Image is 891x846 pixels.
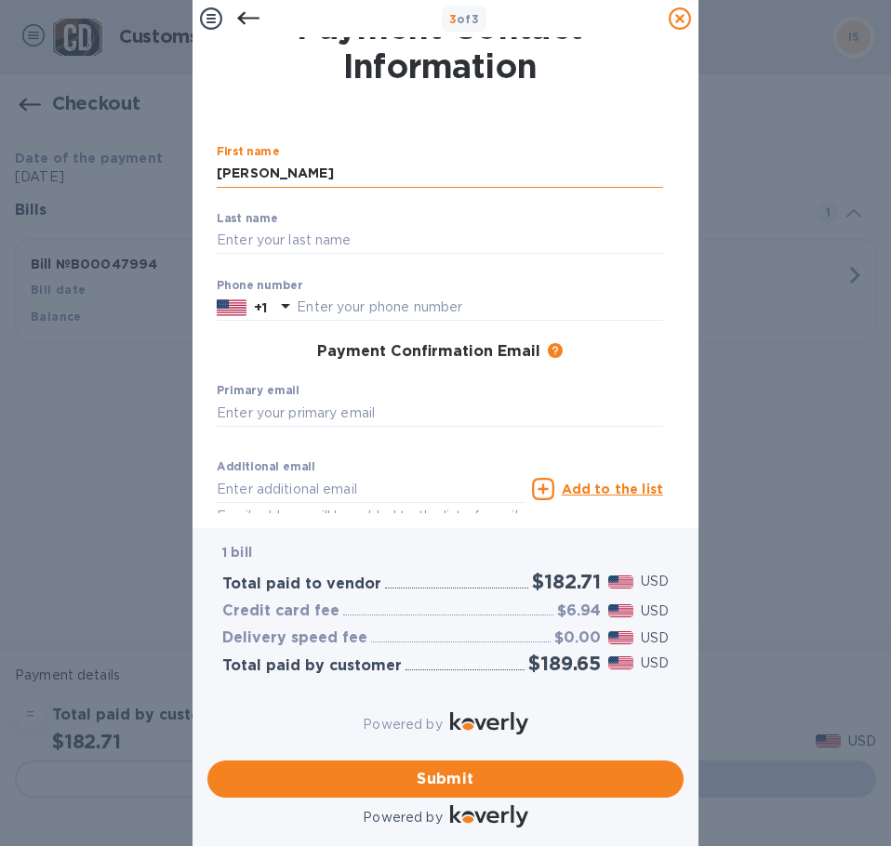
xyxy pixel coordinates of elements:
[217,213,278,224] label: Last name
[562,482,663,496] u: Add to the list
[641,601,669,621] p: USD
[297,294,663,322] input: Enter your phone number
[222,629,367,647] h3: Delivery speed fee
[217,462,315,473] label: Additional email
[217,7,663,86] h1: Payment Contact Information
[222,575,381,593] h3: Total paid to vendor
[222,657,402,675] h3: Total paid by customer
[222,602,339,620] h3: Credit card fee
[532,570,601,593] h2: $182.71
[449,12,457,26] span: 3
[222,768,669,790] span: Submit
[254,298,267,317] p: +1
[217,475,525,503] input: Enter additional email
[641,628,669,648] p: USD
[363,715,442,734] p: Powered by
[217,399,663,427] input: Enter your primary email
[217,280,302,291] label: Phone number
[641,572,669,591] p: USD
[528,652,601,675] h2: $189.65
[222,545,252,560] b: 1 bill
[217,297,246,318] img: US
[608,575,633,588] img: USD
[449,12,480,26] b: of 3
[450,712,528,734] img: Logo
[450,805,528,827] img: Logo
[363,808,442,827] p: Powered by
[554,629,601,647] h3: $0.00
[217,506,525,527] p: Email address will be added to the list of emails
[217,227,663,255] input: Enter your last name
[608,631,633,644] img: USD
[207,760,684,798] button: Submit
[217,147,279,158] label: First name
[217,160,663,188] input: Enter your first name
[557,602,601,620] h3: $6.94
[608,656,633,669] img: USD
[608,604,633,617] img: USD
[217,386,299,397] label: Primary email
[317,343,540,361] h3: Payment Confirmation Email
[641,654,669,673] p: USD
